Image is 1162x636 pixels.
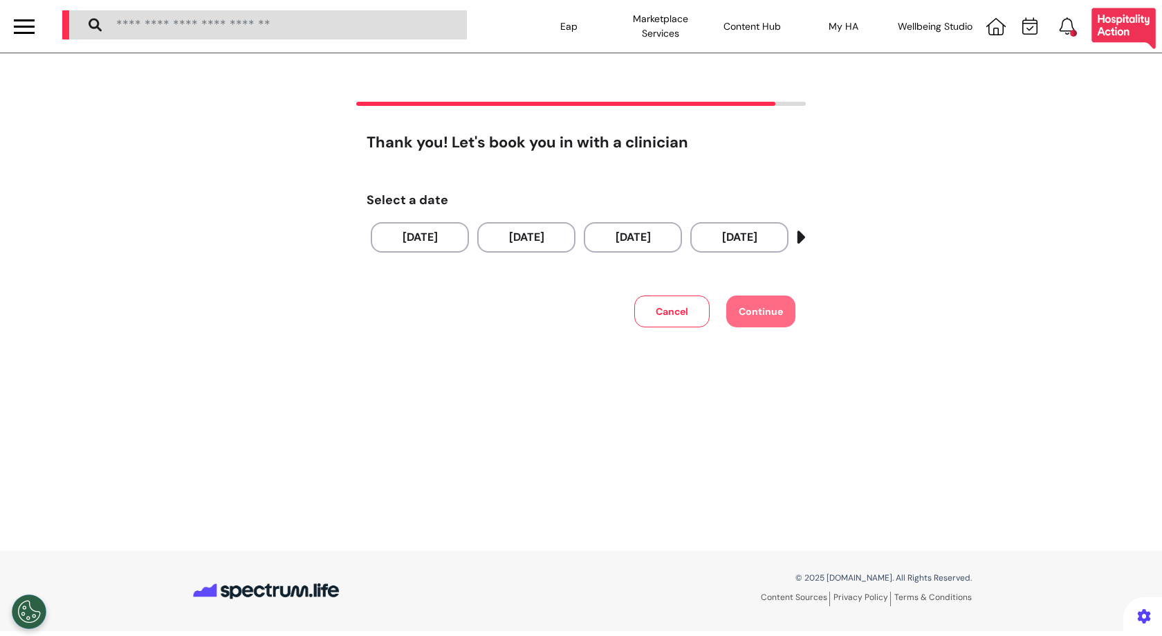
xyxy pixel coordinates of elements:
p: © 2025 [DOMAIN_NAME]. All Rights Reserved. [591,572,972,584]
div: Marketplace Services [615,7,706,46]
div: My HA [797,7,889,46]
a: Content Sources [761,592,830,606]
a: Privacy Policy [833,592,891,606]
button: Continue [726,296,795,327]
button: [DATE] [477,222,575,253]
span: Continue [739,305,783,318]
button: [DATE] [584,222,682,253]
button: Cancel [634,296,710,327]
h3: Thank you! Let's book you in with a clinician [367,134,795,152]
button: [DATE] [690,222,788,253]
h4: Select a date [367,193,795,208]
div: Wellbeing Studio [889,7,981,46]
button: Open Preferences [12,594,46,629]
div: Content Hub [706,7,797,46]
div: Eap [524,7,615,46]
a: Terms & Conditions [894,592,972,603]
img: Spectrum.Life logo [190,575,342,608]
button: [DATE] [371,222,469,253]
